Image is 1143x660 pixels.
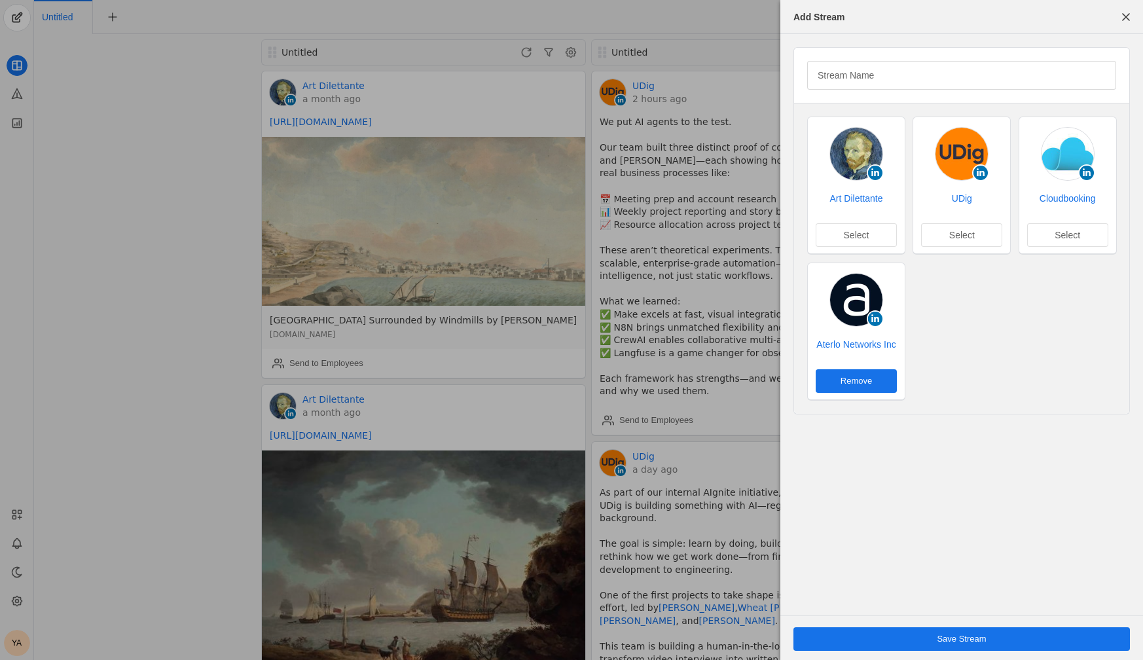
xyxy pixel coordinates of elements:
button: Remove [816,369,897,393]
img: cache [935,128,988,180]
img: cache [830,128,882,180]
button: Select [816,223,897,247]
a: UDig [921,192,1002,205]
span: Select [844,229,869,242]
button: Select [921,223,1002,247]
span: Remove [841,375,872,388]
div: Add Stream [793,10,845,24]
button: Save Stream [793,627,1130,651]
input: Stream Name [818,67,1106,83]
span: Select [949,229,975,242]
a: Aterlo Networks Inc [816,338,897,351]
img: cache [830,274,882,326]
span: Save Stream [937,632,986,646]
img: cache [1042,128,1094,180]
button: Select [1027,223,1108,247]
span: Select [1055,229,1080,242]
a: Cloudbooking [1027,192,1108,205]
a: Art Dilettante [816,192,897,205]
mat-label: Stream Name [818,67,874,83]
